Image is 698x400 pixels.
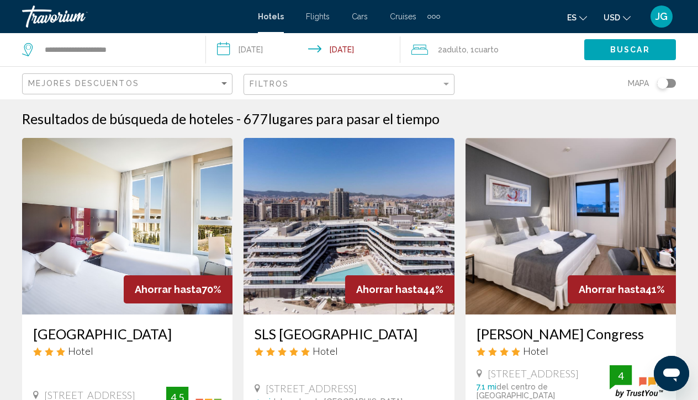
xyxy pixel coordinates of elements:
span: Ahorrar hasta [356,284,423,295]
a: [PERSON_NAME] Congress [477,326,665,342]
span: Hotel [68,345,93,357]
span: Hotel [313,345,338,357]
button: Filter [244,73,454,96]
span: 2 [438,42,467,57]
span: es [567,13,577,22]
span: del centro de [GEOGRAPHIC_DATA] [477,382,555,400]
a: Cars [352,12,368,21]
span: - [236,110,241,127]
button: Check-in date: Nov 14, 2025 Check-out date: Nov 16, 2025 [206,33,401,66]
img: Hotel image [466,138,676,314]
span: Filtros [250,79,289,88]
mat-select: Sort by [28,79,229,89]
span: Ahorrar hasta [579,284,646,295]
button: User Menu [647,5,676,28]
div: 3 star Hotel [33,345,221,357]
span: Cuarto [474,45,499,54]
span: USD [604,13,620,22]
a: Hotels [258,12,284,21]
span: Adulto [442,45,467,54]
img: trustyou-badge.svg [610,365,665,398]
div: 44% [345,275,454,303]
button: Toggle map [649,78,676,88]
span: [STREET_ADDRESS] [488,367,579,380]
span: , 1 [467,42,499,57]
span: Mapa [628,76,649,91]
iframe: Button to launch messaging window [654,356,689,391]
span: 7.1 mi [477,382,496,391]
h2: 677 [244,110,440,127]
div: 41% [568,275,676,303]
a: Travorium [22,6,247,28]
div: 4 [610,369,632,382]
span: [STREET_ADDRESS] [266,382,357,394]
span: Hotel [523,345,548,357]
a: [GEOGRAPHIC_DATA] [33,326,221,342]
img: Hotel image [22,138,232,314]
button: Change currency [604,9,631,25]
a: SLS [GEOGRAPHIC_DATA] [255,326,443,342]
button: Change language [567,9,587,25]
span: Buscar [610,46,650,55]
span: Ahorrar hasta [135,284,202,295]
span: JG [655,11,668,22]
div: 4 star Hotel [477,345,665,357]
div: 5 star Hotel [255,345,443,357]
button: Travelers: 2 adults, 0 children [400,33,584,66]
button: Extra navigation items [427,8,440,25]
img: Hotel image [244,138,454,314]
span: Mejores descuentos [28,79,139,88]
div: 70% [124,275,232,303]
button: Buscar [584,39,676,60]
span: lugares para pasar el tiempo [268,110,440,127]
a: Flights [306,12,330,21]
a: Cruises [390,12,416,21]
h1: Resultados de búsqueda de hoteles [22,110,234,127]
